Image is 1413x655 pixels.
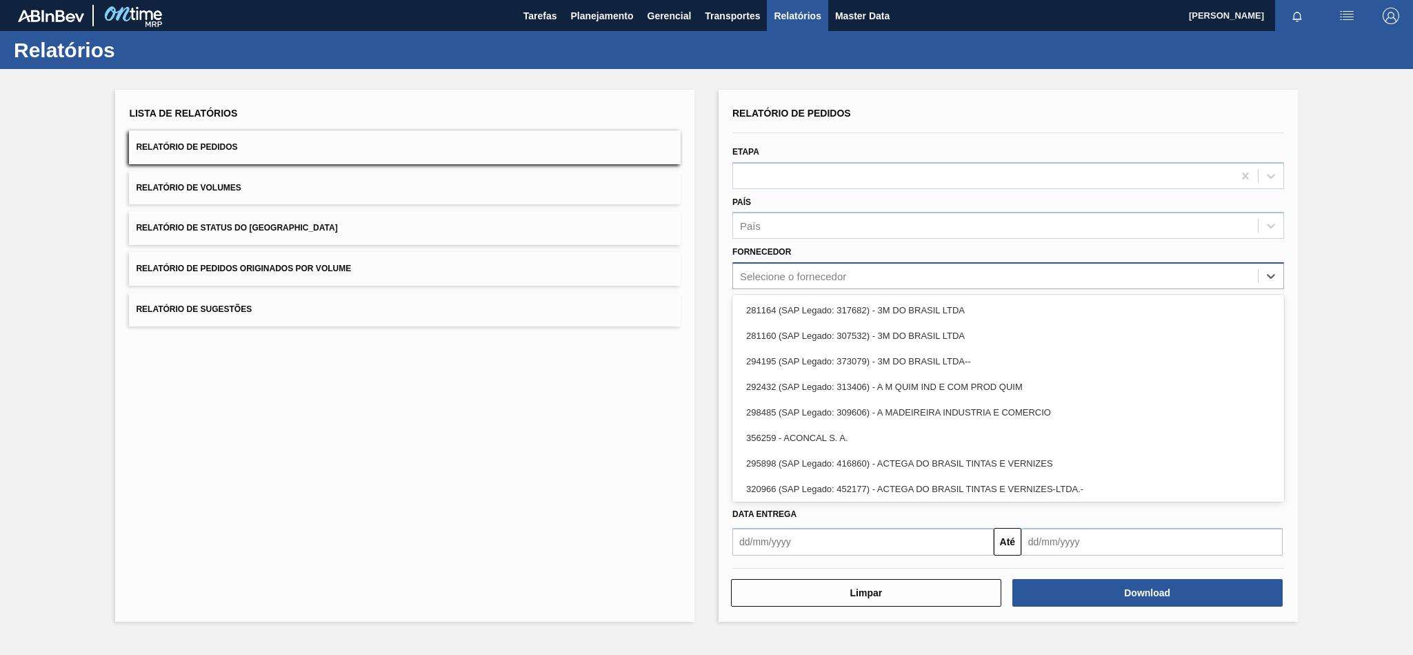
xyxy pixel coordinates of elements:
span: Lista de Relatórios [129,108,237,119]
button: Limpar [731,579,1001,607]
button: Até [994,528,1021,556]
div: 356259 - ACONCAL S. A. [732,425,1284,451]
span: Relatório de Pedidos [136,142,237,152]
div: 295898 (SAP Legado: 416860) - ACTEGA DO BRASIL TINTAS E VERNIZES [732,451,1284,476]
button: Relatório de Pedidos [129,130,681,164]
div: 281160 (SAP Legado: 307532) - 3M DO BRASIL LTDA [732,323,1284,349]
label: Fornecedor [732,247,791,257]
span: Gerencial [648,8,692,24]
img: TNhmsLtSVTkK8tSr43FrP2fwEKptu5GPRR3wAAAABJRU5ErkJggg== [18,10,84,22]
button: Relatório de Volumes [129,171,681,205]
div: 294195 (SAP Legado: 373079) - 3M DO BRASIL LTDA-- [732,349,1284,374]
button: Download [1012,579,1283,607]
div: Selecione o fornecedor [740,271,846,282]
input: dd/mm/yyyy [1021,528,1283,556]
span: Planejamento [570,8,633,24]
div: 298485 (SAP Legado: 309606) - A MADEIREIRA INDUSTRIA E COMERCIO [732,400,1284,425]
span: Tarefas [523,8,557,24]
input: dd/mm/yyyy [732,528,994,556]
button: Notificações [1275,6,1319,26]
label: País [732,197,751,207]
span: Relatório de Volumes [136,183,241,193]
div: 281164 (SAP Legado: 317682) - 3M DO BRASIL LTDA [732,297,1284,323]
span: Relatório de Sugestões [136,304,252,314]
span: Transportes [705,8,760,24]
button: Relatório de Status do [GEOGRAPHIC_DATA] [129,211,681,245]
button: Relatório de Pedidos Originados por Volume [129,252,681,286]
span: Relatório de Status do [GEOGRAPHIC_DATA] [136,223,337,233]
button: Relatório de Sugestões [129,293,681,326]
div: 320966 (SAP Legado: 452177) - ACTEGA DO BRASIL TINTAS E VERNIZES-LTDA.- [732,476,1284,502]
span: Data Entrega [732,509,796,519]
span: Master Data [835,8,890,24]
div: 292432 (SAP Legado: 313406) - A M QUIM IND E COM PROD QUIM [732,374,1284,400]
span: Relatório de Pedidos Originados por Volume [136,264,351,273]
img: Logout [1383,8,1399,24]
span: Relatório de Pedidos [732,108,851,119]
div: País [740,220,761,232]
label: Etapa [732,147,759,157]
span: Relatórios [774,8,821,24]
h1: Relatórios [14,42,259,58]
img: userActions [1339,8,1355,24]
